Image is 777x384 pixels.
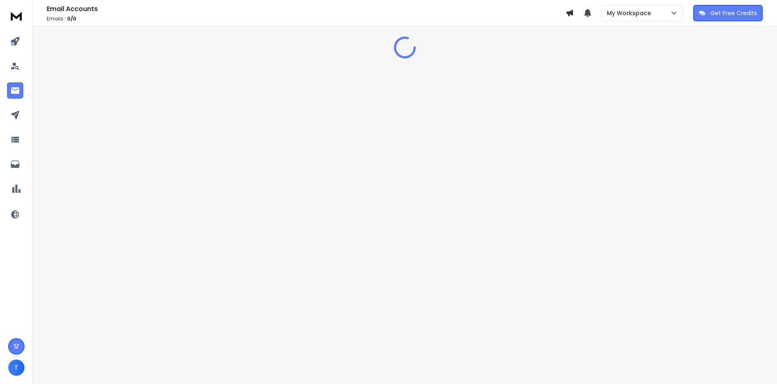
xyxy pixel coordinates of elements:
[47,4,566,14] h1: Email Accounts
[710,9,757,17] p: Get Free Credits
[693,5,763,21] button: Get Free Credits
[47,16,566,22] p: Emails :
[67,15,76,22] span: 0 / 0
[607,9,654,17] p: My Workspace
[8,8,25,23] img: logo
[8,359,25,376] button: T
